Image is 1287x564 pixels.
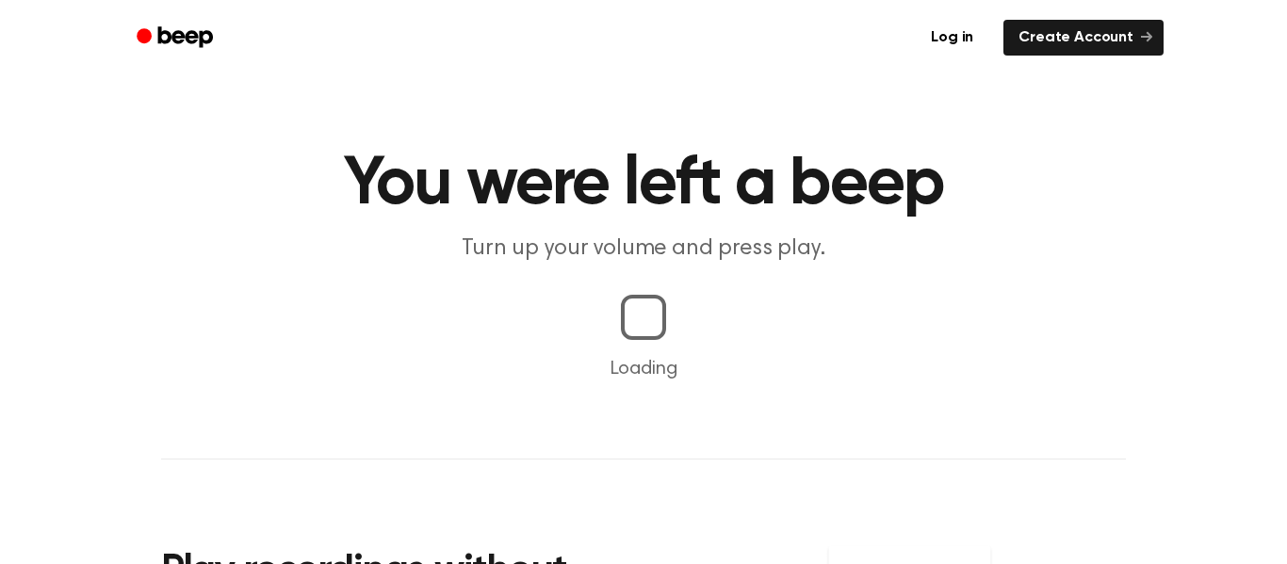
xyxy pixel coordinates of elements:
[282,234,1005,265] p: Turn up your volume and press play.
[912,16,992,59] a: Log in
[1003,20,1164,56] a: Create Account
[23,355,1264,383] p: Loading
[123,20,230,56] a: Beep
[161,151,1126,218] h1: You were left a beep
